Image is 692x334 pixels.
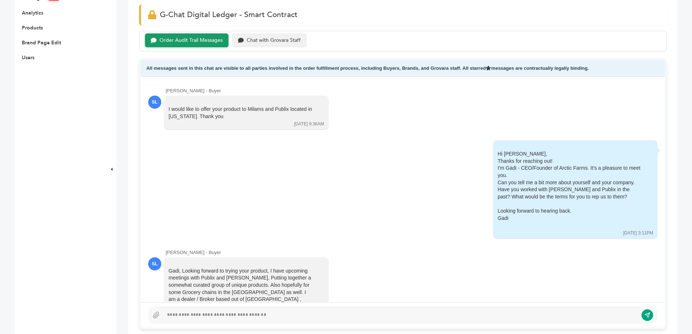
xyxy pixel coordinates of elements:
div: I would like to offer your product to Milams and Publix located in [US_STATE]. Thank you [169,106,314,120]
div: Gadi [498,215,643,222]
div: [PERSON_NAME] - Buyer [166,249,657,256]
div: [DATE] 9:36AM [294,121,324,127]
span: I'm Gadi - CEO/Founder of Arctic Farms. It's a pleasure to meet you. [498,165,640,178]
div: SL [148,96,161,109]
div: SL [148,257,161,270]
a: Brand Page Edit [22,39,61,46]
div: Looking forward to hearing back. [498,208,643,215]
div: [PERSON_NAME] - Buyer [166,88,657,94]
div: Hi [PERSON_NAME], [498,150,643,229]
a: Users [22,54,35,61]
a: Analytics [22,9,43,16]
a: Products [22,24,43,31]
div: [DATE] 3:11PM [623,230,653,236]
div: Chat with Grovara Staff [247,37,301,44]
div: Thanks for reaching out! [498,158,643,165]
div: Order Audit Trail Messages [159,37,223,44]
span: G-Chat Digital Ledger - Smart Contract [160,9,298,20]
div: Can you tell me a bit more about yourself and your company. Have you worked with [PERSON_NAME] an... [498,179,643,201]
div: All messages sent in this chat are visible to all parties involved in the order fulfillment proce... [141,60,665,77]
